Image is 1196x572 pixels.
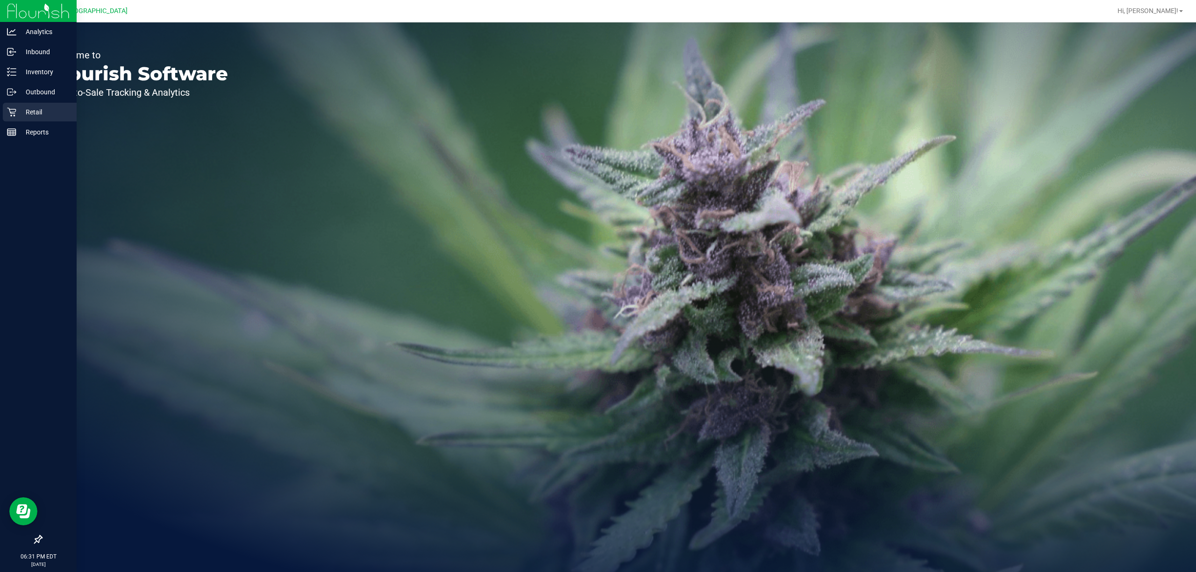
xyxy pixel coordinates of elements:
p: Outbound [16,86,72,98]
p: 06:31 PM EDT [4,552,72,561]
inline-svg: Analytics [7,27,16,36]
p: Welcome to [50,50,228,60]
p: Retail [16,106,72,118]
p: Analytics [16,26,72,37]
iframe: Resource center [9,497,37,525]
inline-svg: Inventory [7,67,16,77]
span: [GEOGRAPHIC_DATA] [64,7,128,15]
p: Inventory [16,66,72,78]
p: Flourish Software [50,64,228,83]
inline-svg: Outbound [7,87,16,97]
p: Inbound [16,46,72,57]
inline-svg: Reports [7,127,16,137]
p: [DATE] [4,561,72,568]
span: Hi, [PERSON_NAME]! [1118,7,1178,14]
p: Reports [16,127,72,138]
inline-svg: Inbound [7,47,16,56]
inline-svg: Retail [7,107,16,117]
p: Seed-to-Sale Tracking & Analytics [50,88,228,97]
